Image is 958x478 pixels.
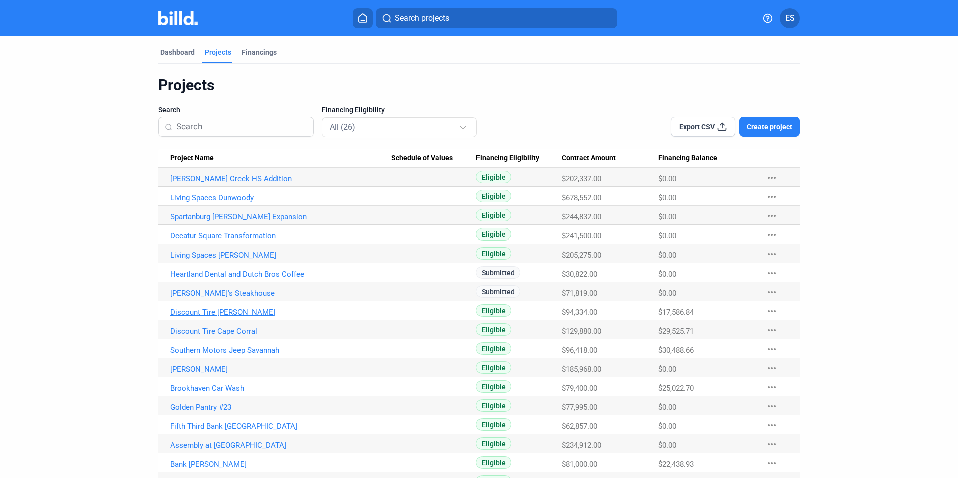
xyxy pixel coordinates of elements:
span: $77,995.00 [562,403,597,412]
span: $0.00 [658,231,676,241]
span: Eligible [476,247,511,260]
span: $244,832.00 [562,212,601,221]
div: Dashboard [160,47,195,57]
span: Eligible [476,437,511,450]
a: Living Spaces Dunwoody [170,193,391,202]
a: Golden Pantry #23 [170,403,391,412]
span: $30,822.00 [562,270,597,279]
span: Search [158,105,180,115]
div: Project Name [170,154,391,163]
span: Eligible [476,323,511,336]
span: $0.00 [658,212,676,221]
span: Eligible [476,228,511,241]
span: $234,912.00 [562,441,601,450]
span: $205,275.00 [562,251,601,260]
mat-icon: more_horiz [766,457,778,469]
a: Fifth Third Bank [GEOGRAPHIC_DATA] [170,422,391,431]
mat-icon: more_horiz [766,438,778,450]
span: $0.00 [658,251,676,260]
span: $241,500.00 [562,231,601,241]
span: $81,000.00 [562,460,597,469]
button: Search projects [376,8,617,28]
span: Financing Balance [658,154,717,163]
span: $0.00 [658,422,676,431]
span: $0.00 [658,441,676,450]
mat-icon: more_horiz [766,210,778,222]
span: Submitted [476,285,520,298]
span: $17,586.84 [658,308,694,317]
a: Southern Motors Jeep Savannah [170,346,391,355]
span: Eligible [476,361,511,374]
mat-icon: more_horiz [766,362,778,374]
div: Financing Eligibility [476,154,562,163]
div: Projects [158,76,800,95]
span: Eligible [476,418,511,431]
mat-icon: more_horiz [766,324,778,336]
mat-icon: more_horiz [766,343,778,355]
a: Discount Tire Cape Corral [170,327,391,336]
a: Assembly at [GEOGRAPHIC_DATA] [170,441,391,450]
span: $0.00 [658,289,676,298]
mat-icon: more_horiz [766,172,778,184]
span: $25,022.70 [658,384,694,393]
span: $185,968.00 [562,365,601,374]
a: Brookhaven Car Wash [170,384,391,393]
span: Export CSV [679,122,715,132]
a: Decatur Square Transformation [170,231,391,241]
span: $30,488.66 [658,346,694,355]
span: Eligible [476,342,511,355]
div: Financings [242,47,277,57]
a: Spartanburg [PERSON_NAME] Expansion [170,212,391,221]
span: $29,525.71 [658,327,694,336]
mat-select-trigger: All (26) [330,122,355,132]
mat-icon: more_horiz [766,400,778,412]
span: Project Name [170,154,214,163]
span: Contract Amount [562,154,616,163]
span: Eligible [476,190,511,202]
a: Discount Tire [PERSON_NAME] [170,308,391,317]
a: [PERSON_NAME] Creek HS Addition [170,174,391,183]
span: $0.00 [658,403,676,412]
span: $129,880.00 [562,327,601,336]
span: Eligible [476,171,511,183]
span: $62,857.00 [562,422,597,431]
mat-icon: more_horiz [766,229,778,241]
div: Projects [205,47,231,57]
span: $202,337.00 [562,174,601,183]
button: ES [780,8,800,28]
a: [PERSON_NAME] [170,365,391,374]
span: $96,418.00 [562,346,597,355]
span: $94,334.00 [562,308,597,317]
mat-icon: more_horiz [766,191,778,203]
span: Eligible [476,399,511,412]
mat-icon: more_horiz [766,248,778,260]
div: Contract Amount [562,154,658,163]
span: Financing Eligibility [322,105,385,115]
span: $79,400.00 [562,384,597,393]
span: $0.00 [658,193,676,202]
div: Financing Balance [658,154,756,163]
mat-icon: more_horiz [766,267,778,279]
span: $678,552.00 [562,193,601,202]
span: Eligible [476,380,511,393]
span: Schedule of Values [391,154,453,163]
span: $22,438.93 [658,460,694,469]
div: Schedule of Values [391,154,476,163]
span: ES [785,12,795,24]
span: Eligible [476,304,511,317]
span: $0.00 [658,174,676,183]
button: Create project [739,117,800,137]
a: [PERSON_NAME]'s Steakhouse [170,289,391,298]
span: $0.00 [658,270,676,279]
span: Eligible [476,456,511,469]
span: $0.00 [658,365,676,374]
span: Financing Eligibility [476,154,539,163]
mat-icon: more_horiz [766,305,778,317]
a: Bank [PERSON_NAME] [170,460,391,469]
img: Billd Company Logo [158,11,198,25]
mat-icon: more_horiz [766,381,778,393]
input: Search [176,116,307,137]
a: Living Spaces [PERSON_NAME] [170,251,391,260]
mat-icon: more_horiz [766,286,778,298]
span: Create project [747,122,792,132]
